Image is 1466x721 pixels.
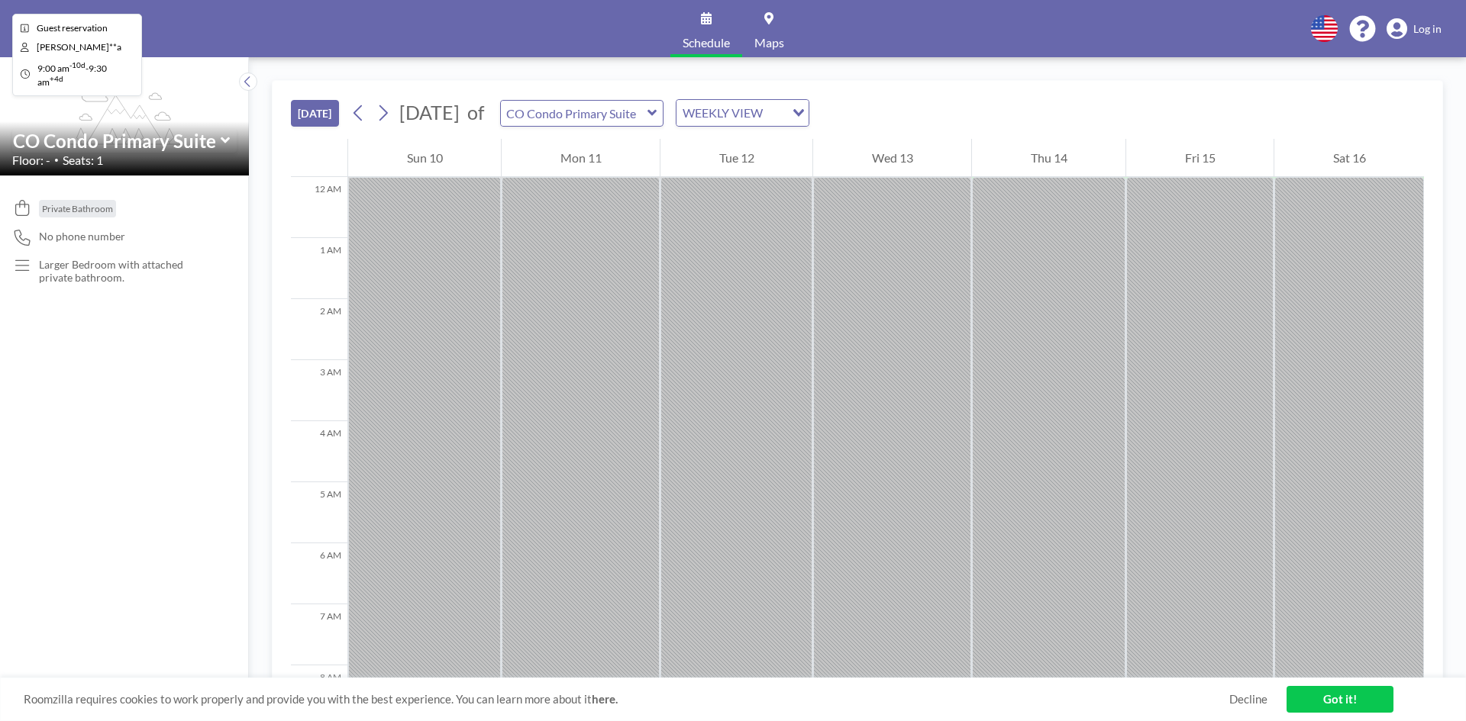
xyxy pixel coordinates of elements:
[348,139,501,177] div: Sun 10
[502,139,660,177] div: Mon 11
[24,692,1229,707] span: Roomzilla requires cookies to work properly and provide you with the best experience. You can lea...
[813,139,971,177] div: Wed 13
[291,543,347,604] div: 6 AM
[399,101,460,124] span: [DATE]
[13,130,221,152] input: CO Condo Primary Suite
[291,360,347,421] div: 3 AM
[501,101,647,126] input: CO Condo Primary Suite
[39,258,218,285] p: Larger Bedroom with attached private bathroom.
[291,177,347,238] div: 12 AM
[291,482,347,543] div: 5 AM
[972,139,1125,177] div: Thu 14
[680,103,766,123] span: WEEKLY VIEW
[12,153,50,168] span: Floor: -
[754,37,784,49] span: Maps
[39,230,125,243] span: No phone number
[63,153,103,168] span: Seats: 1
[54,155,59,165] span: •
[291,421,347,482] div: 4 AM
[291,604,347,665] div: 7 AM
[1387,18,1442,40] a: Log in
[1274,139,1424,177] div: Sat 16
[42,203,113,214] span: Private Bathroom
[660,139,812,177] div: Tue 12
[1126,139,1274,177] div: Fri 15
[291,299,347,360] div: 2 AM
[592,692,618,706] a: here.
[767,103,783,123] input: Search for option
[291,238,347,299] div: 1 AM
[676,100,809,126] div: Search for option
[467,101,484,124] span: of
[291,100,339,127] button: [DATE]
[1413,22,1442,36] span: Log in
[683,37,730,49] span: Schedule
[1229,692,1267,707] a: Decline
[1287,686,1393,713] a: Got it!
